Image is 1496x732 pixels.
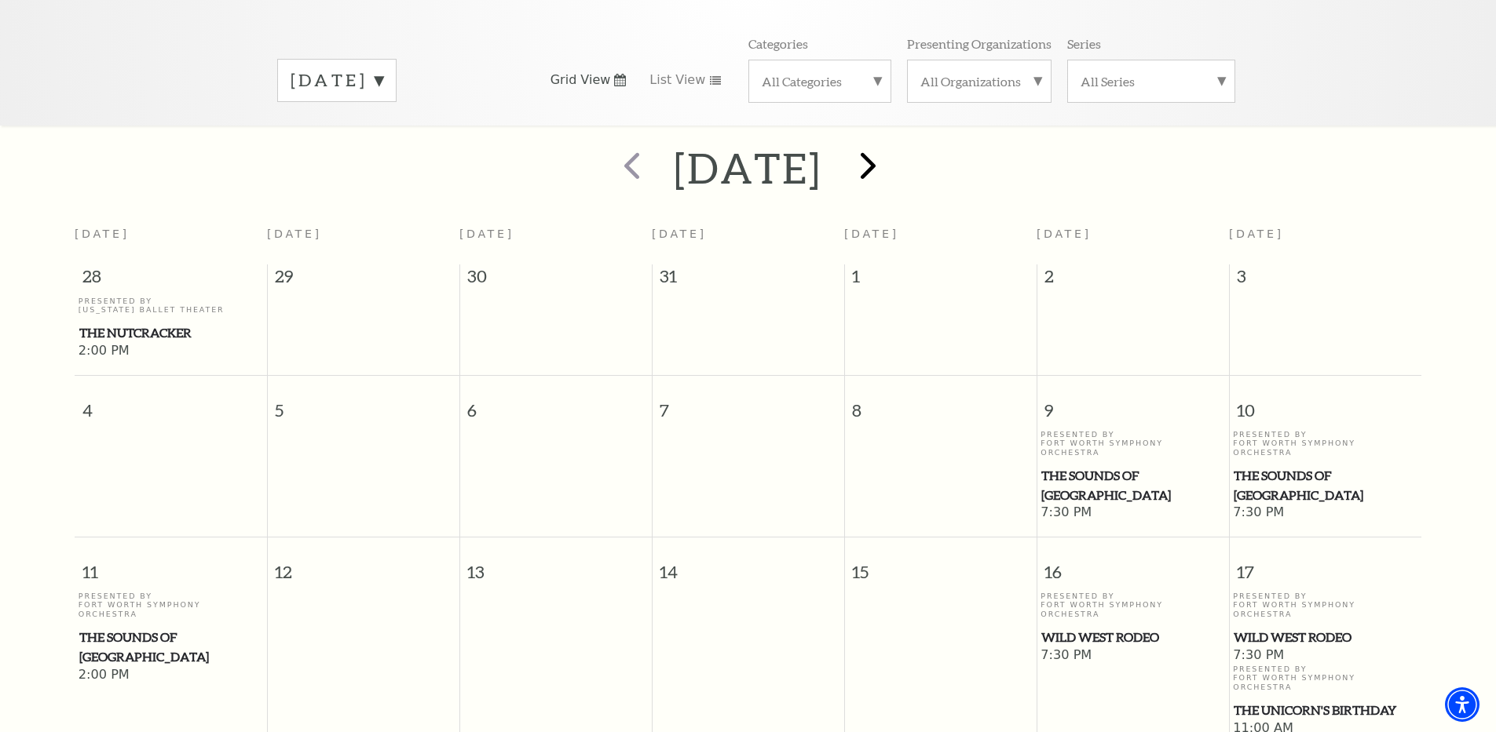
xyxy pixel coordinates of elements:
span: The Unicorn's Birthday [1234,701,1417,720]
span: 4 [75,376,267,430]
p: Presenting Organizations [907,35,1052,52]
span: The Sounds of [GEOGRAPHIC_DATA] [1041,466,1224,504]
a: Wild West Rodeo [1041,628,1225,647]
span: 6 [460,376,652,430]
span: 2 [1037,264,1229,296]
button: next [837,140,894,196]
p: Presented By [US_STATE] Ballet Theater [79,297,263,315]
span: 7:30 PM [1041,647,1225,665]
a: Wild West Rodeo [1233,628,1417,647]
a: The Sounds of Paris [1233,466,1417,504]
span: Grid View [550,71,611,89]
span: 3 [1230,264,1422,296]
label: All Organizations [920,73,1038,89]
span: 7 [653,376,844,430]
a: The Sounds of Paris [79,628,263,666]
a: The Sounds of Paris [1041,466,1225,504]
p: Presented By Fort Worth Symphony Orchestra [1233,665,1417,691]
label: All Categories [762,73,878,89]
span: 16 [1037,537,1229,592]
span: 8 [845,376,1037,430]
span: [DATE] [75,228,130,240]
button: prev [602,140,659,196]
span: 2:00 PM [79,343,263,360]
span: Wild West Rodeo [1041,628,1224,647]
span: 5 [268,376,459,430]
span: [DATE] [844,228,899,240]
span: [DATE] [459,228,514,240]
label: All Series [1081,73,1222,89]
span: 17 [1230,537,1422,592]
p: Presented By Fort Worth Symphony Orchestra [1233,592,1417,618]
span: 29 [268,264,459,296]
a: The Unicorn's Birthday [1233,701,1417,720]
span: 7:30 PM [1041,504,1225,522]
p: Presented By Fort Worth Symphony Orchestra [1041,430,1225,457]
p: Categories [748,35,808,52]
p: Presented By Fort Worth Symphony Orchestra [79,592,263,618]
span: The Sounds of [GEOGRAPHIC_DATA] [79,628,262,666]
span: 13 [460,537,652,592]
span: 9 [1037,376,1229,430]
h2: [DATE] [674,143,822,193]
p: Series [1067,35,1101,52]
a: The Nutcracker [79,323,263,343]
span: List View [649,71,705,89]
label: [DATE] [291,68,383,93]
span: 7:30 PM [1233,647,1417,665]
span: 2:00 PM [79,667,263,684]
span: 10 [1230,376,1422,430]
span: 14 [653,537,844,592]
span: Wild West Rodeo [1234,628,1417,647]
span: 11 [75,537,267,592]
span: [DATE] [1229,228,1284,240]
span: 15 [845,537,1037,592]
span: [DATE] [1037,228,1092,240]
span: 31 [653,264,844,296]
span: 30 [460,264,652,296]
span: 7:30 PM [1233,504,1417,522]
span: 12 [268,537,459,592]
span: 1 [845,264,1037,296]
span: The Nutcracker [79,323,262,343]
span: [DATE] [652,228,707,240]
span: The Sounds of [GEOGRAPHIC_DATA] [1234,466,1417,504]
span: [DATE] [267,228,322,240]
p: Presented By Fort Worth Symphony Orchestra [1233,430,1417,457]
p: Presented By Fort Worth Symphony Orchestra [1041,592,1225,618]
div: Accessibility Menu [1445,687,1480,722]
span: 28 [75,264,267,296]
